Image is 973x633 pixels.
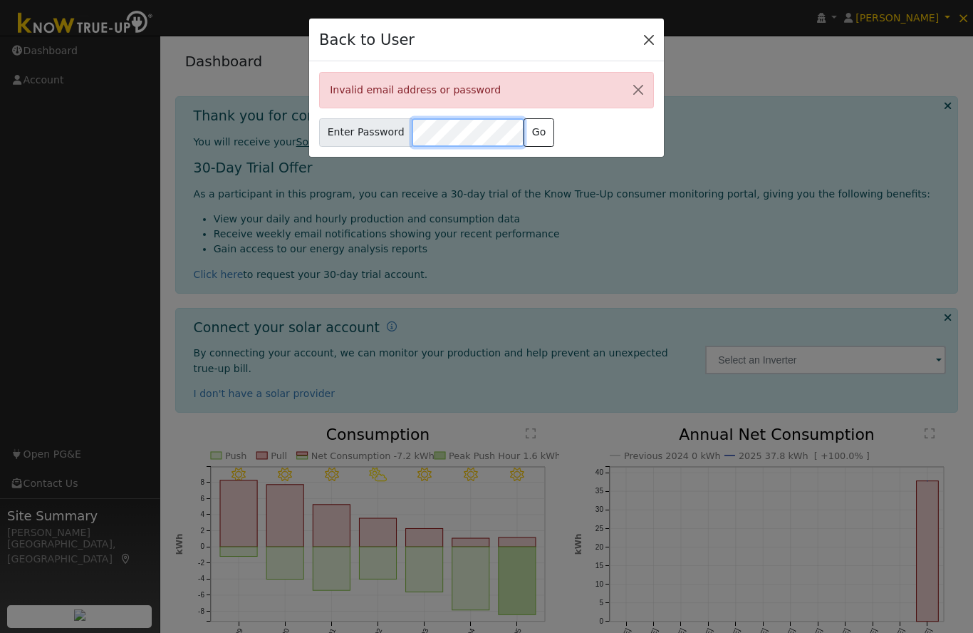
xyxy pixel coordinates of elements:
[319,72,654,108] div: Invalid email address or password
[623,73,653,108] button: Close
[639,29,659,49] button: Close
[319,29,415,51] h4: Back to User
[319,118,412,147] span: Enter Password
[524,118,554,147] button: Go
